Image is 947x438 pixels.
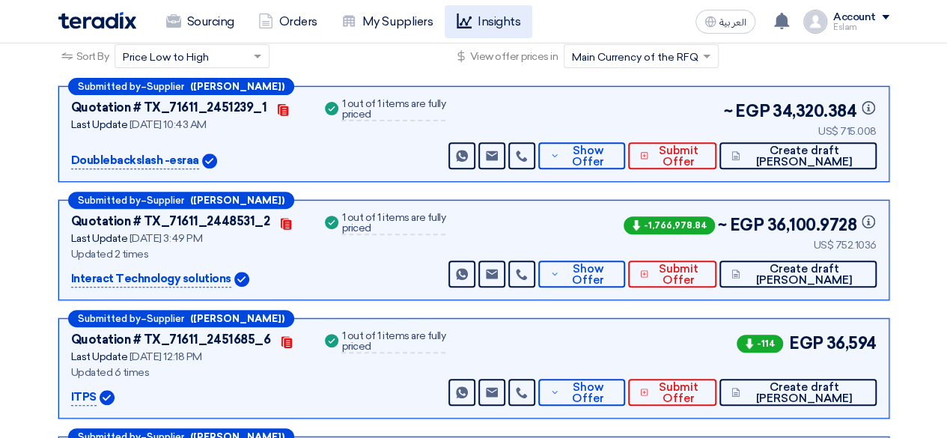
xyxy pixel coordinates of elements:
[719,142,876,169] button: Create draft [PERSON_NAME]
[719,17,746,28] span: العربية
[826,331,876,356] span: 36,594
[773,99,877,124] span: 34,320.384
[78,82,141,91] span: Submitted by
[724,99,733,124] span: ~
[719,379,876,406] button: Create draft [PERSON_NAME]
[147,195,184,205] span: Supplier
[130,118,207,131] span: [DATE] 10:43 AM
[737,335,783,353] span: -114
[341,331,445,353] div: 1 out of 1 items are fully priced
[789,331,823,356] span: EGP
[445,5,532,38] a: Insights
[628,379,717,406] button: Submit Offer
[246,5,329,38] a: Orders
[78,195,141,205] span: Submitted by
[147,82,184,91] span: Supplier
[78,314,141,323] span: Submitted by
[563,145,612,168] span: Show Offer
[234,272,249,287] img: Verified Account
[341,213,445,235] div: 1 out of 1 items are fully priced
[341,99,445,121] div: 1 out of 1 items are fully priced
[803,10,827,34] img: profile_test.png
[744,382,865,404] span: Create draft [PERSON_NAME]
[735,99,770,124] span: EGP
[538,261,624,288] button: Show Offer
[190,82,284,91] b: ([PERSON_NAME])
[628,142,717,169] button: Submit Offer
[190,314,284,323] b: ([PERSON_NAME])
[71,246,305,262] div: Updated 2 times
[652,382,704,404] span: Submit Offer
[147,314,184,323] span: Supplier
[538,379,624,406] button: Show Offer
[652,264,704,286] span: Submit Offer
[71,365,305,380] div: Updated 6 times
[767,213,876,237] span: 36,100.9728
[563,382,612,404] span: Show Offer
[71,118,128,131] span: Last Update
[76,49,109,64] span: Sort By
[833,23,889,31] div: Eslam
[68,310,294,327] div: –
[730,213,764,237] span: EGP
[130,350,202,363] span: [DATE] 12:18 PM
[470,49,558,64] span: View offer prices in
[695,10,755,34] button: العربية
[628,261,717,288] button: Submit Offer
[58,12,136,29] img: Teradix logo
[71,350,128,363] span: Last Update
[833,11,876,24] div: Account
[744,264,865,286] span: Create draft [PERSON_NAME]
[329,5,445,38] a: My Suppliers
[624,216,715,234] span: -1,766,978.84
[71,99,267,117] div: Quotation # TX_71611_2451239_1
[538,142,624,169] button: Show Offer
[130,232,202,245] span: [DATE] 3:49 PM
[71,270,231,288] p: Interact Technology solutions
[123,49,209,65] span: Price Low to High
[563,264,612,286] span: Show Offer
[71,232,128,245] span: Last Update
[68,78,294,95] div: –
[100,390,115,405] img: Verified Account
[744,145,865,168] span: Create draft [PERSON_NAME]
[71,213,270,231] div: Quotation # TX_71611_2448531_2
[202,153,217,168] img: Verified Account
[621,237,876,253] div: US$ 752.1036
[71,331,271,349] div: Quotation # TX_71611_2451685_6
[190,195,284,205] b: ([PERSON_NAME])
[154,5,246,38] a: Sourcing
[652,145,704,168] span: Submit Offer
[719,261,876,288] button: Create draft [PERSON_NAME]
[71,389,97,407] p: ITPS
[724,124,877,139] div: US$ 715.008
[718,213,727,237] span: ~
[68,192,294,209] div: –
[71,152,199,170] p: Doublebackslash -esraa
